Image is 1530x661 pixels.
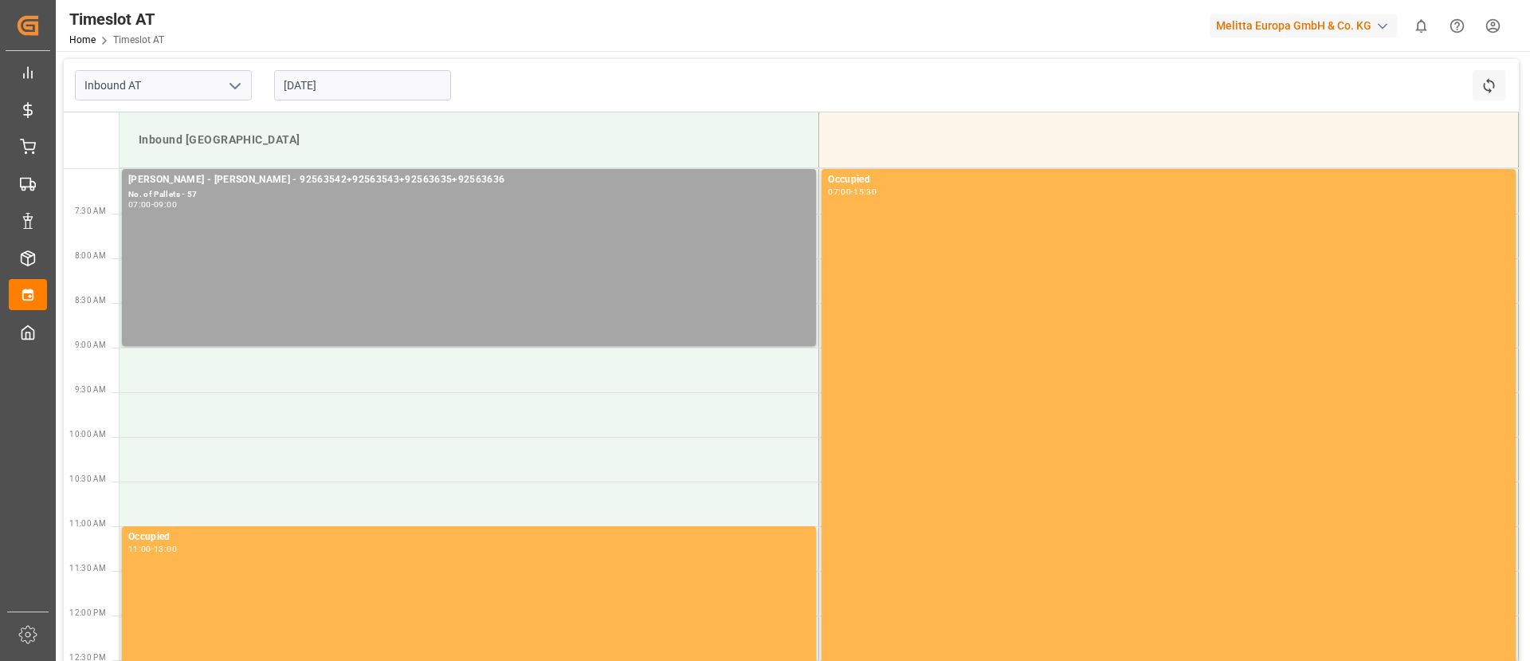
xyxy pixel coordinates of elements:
div: - [151,545,154,553]
div: Timeslot AT [69,7,164,31]
div: Melitta Europa GmbH & Co. KG [1210,14,1397,37]
div: 13:00 [154,545,177,553]
div: 09:00 [154,201,177,208]
span: 11:00 AM [69,519,106,528]
button: open menu [222,73,246,98]
a: Home [69,34,96,45]
button: Melitta Europa GmbH & Co. KG [1210,10,1403,41]
div: 07:00 [828,188,851,195]
input: Type to search/select [75,70,252,100]
div: [PERSON_NAME] - [PERSON_NAME] - 92563542+92563543+92563635+92563636 [128,172,810,188]
div: - [151,201,154,208]
div: Inbound [GEOGRAPHIC_DATA] [132,125,806,155]
span: 11:30 AM [69,564,106,572]
div: 15:30 [853,188,877,195]
span: 8:30 AM [75,296,106,305]
div: Occupied [828,172,1509,188]
input: DD.MM.YYYY [274,70,451,100]
div: 11:00 [128,545,151,553]
span: 9:00 AM [75,340,106,349]
span: 12:00 PM [69,608,106,617]
span: 10:30 AM [69,474,106,483]
span: 10:00 AM [69,430,106,439]
div: Occupied [128,529,810,545]
div: 07:00 [128,201,151,208]
div: - [851,188,853,195]
button: Help Center [1439,8,1475,44]
button: show 0 new notifications [1403,8,1439,44]
span: 9:30 AM [75,385,106,394]
span: 8:00 AM [75,251,106,260]
div: No. of Pallets - 57 [128,188,810,202]
span: 7:30 AM [75,207,106,215]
